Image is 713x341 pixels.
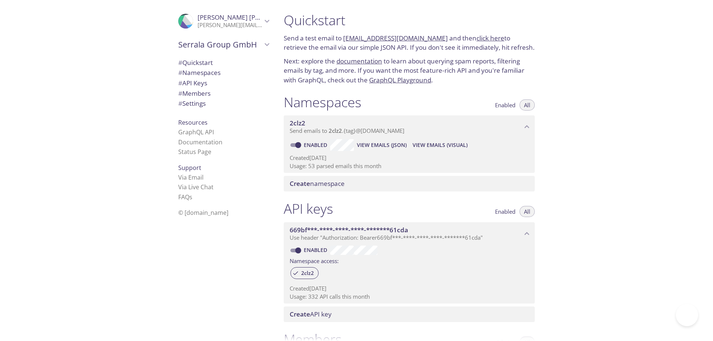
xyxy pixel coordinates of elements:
[676,304,698,326] iframe: Help Scout Beacon - Open
[172,88,275,99] div: Members
[357,141,407,150] span: View Emails (JSON)
[303,246,330,253] a: Enabled
[172,68,275,78] div: Namespaces
[178,99,206,108] span: Settings
[290,127,404,134] span: Send emails to . {tag} @[DOMAIN_NAME]
[198,13,299,22] span: [PERSON_NAME] [PERSON_NAME]
[290,162,529,170] p: Usage: 53 parsed emails this month
[491,206,520,217] button: Enabled
[172,35,275,54] div: Serrala Group GmbH
[284,56,535,85] p: Next: explore the to learn about querying spam reports, filtering emails by tag, and more. If you...
[178,89,182,98] span: #
[178,39,262,50] span: Serrala Group GmbH
[354,139,410,151] button: View Emails (JSON)
[290,310,332,318] span: API key
[520,206,535,217] button: All
[178,148,211,156] a: Status Page
[284,115,535,138] div: 2clz2 namespace
[290,119,305,127] span: 2clz2
[178,128,214,136] a: GraphQL API
[290,293,529,301] p: Usage: 332 API calls this month
[290,255,339,266] label: Namespace access:
[178,68,182,77] span: #
[290,154,529,162] p: Created [DATE]
[284,200,333,217] h1: API keys
[284,12,535,29] h1: Quickstart
[178,138,222,146] a: Documentation
[476,34,504,42] a: click here
[178,79,207,87] span: API Keys
[178,58,213,67] span: Quickstart
[290,310,310,318] span: Create
[189,193,192,201] span: s
[178,99,182,108] span: #
[297,270,318,276] span: 2clz2
[172,98,275,109] div: Team Settings
[290,267,319,279] div: 2clz2
[290,179,345,188] span: namespace
[329,127,342,134] span: 2clz2
[284,94,361,111] h1: Namespaces
[172,78,275,88] div: API Keys
[413,141,468,150] span: View Emails (Visual)
[172,9,275,33] div: Gurmeet Singh
[178,209,228,217] span: © [DOMAIN_NAME]
[284,176,535,191] div: Create namespace
[178,193,192,201] a: FAQ
[520,99,535,111] button: All
[343,34,448,42] a: [EMAIL_ADDRESS][DOMAIN_NAME]
[491,99,520,111] button: Enabled
[410,139,471,151] button: View Emails (Visual)
[178,79,182,87] span: #
[284,33,535,52] p: Send a test email to and then to retrieve the email via our simple JSON API. If you don't see it ...
[290,285,529,292] p: Created [DATE]
[178,164,201,172] span: Support
[178,173,204,181] a: Via Email
[178,118,208,127] span: Resources
[178,58,182,67] span: #
[178,183,214,191] a: Via Live Chat
[172,58,275,68] div: Quickstart
[336,57,382,65] a: documentation
[178,68,221,77] span: Namespaces
[284,306,535,322] div: Create API Key
[290,179,310,188] span: Create
[303,141,330,148] a: Enabled
[178,89,211,98] span: Members
[198,22,262,29] p: [PERSON_NAME][EMAIL_ADDRESS][DOMAIN_NAME]
[369,76,431,84] a: GraphQL Playground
